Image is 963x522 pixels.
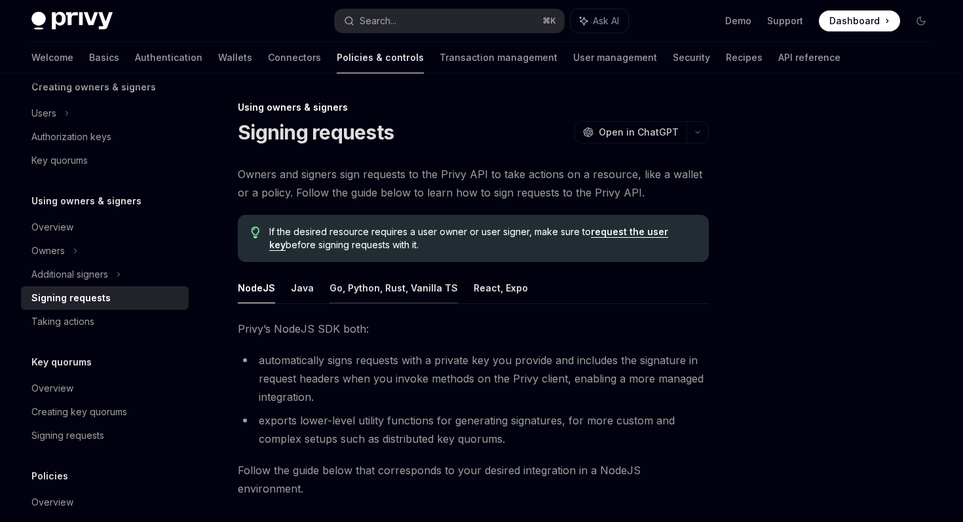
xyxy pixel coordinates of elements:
span: Ask AI [593,14,619,28]
a: Welcome [31,42,73,73]
li: exports lower-level utility functions for generating signatures, for more custom and complex setu... [238,411,709,448]
div: Authorization keys [31,129,111,145]
div: Using owners & signers [238,101,709,114]
span: ⌘ K [542,16,556,26]
div: Additional signers [31,267,108,282]
a: Dashboard [819,10,900,31]
span: Privy’s NodeJS SDK both: [238,320,709,338]
button: NodeJS [238,272,275,303]
a: Overview [21,377,189,400]
div: Key quorums [31,153,88,168]
h5: Policies [31,468,68,484]
a: Overview [21,215,189,239]
div: Overview [31,381,73,396]
div: Users [31,105,56,121]
a: Connectors [268,42,321,73]
a: Recipes [726,42,763,73]
span: Dashboard [829,14,880,28]
a: User management [573,42,657,73]
a: Transaction management [440,42,557,73]
div: Taking actions [31,314,94,329]
div: Signing requests [31,428,104,443]
h5: Key quorums [31,354,92,370]
a: Policies & controls [337,42,424,73]
a: API reference [778,42,840,73]
a: Security [673,42,710,73]
div: Overview [31,219,73,235]
h1: Signing requests [238,121,394,144]
a: Authorization keys [21,125,189,149]
a: Key quorums [21,149,189,172]
button: React, Expo [474,272,528,303]
a: Creating key quorums [21,400,189,424]
span: Owners and signers sign requests to the Privy API to take actions on a resource, like a wallet or... [238,165,709,202]
button: Ask AI [571,9,628,33]
div: Creating key quorums [31,404,127,420]
a: Taking actions [21,310,189,333]
button: Search...⌘K [335,9,563,33]
div: Signing requests [31,290,111,306]
img: dark logo [31,12,113,30]
div: Search... [360,13,396,29]
a: Basics [89,42,119,73]
div: Overview [31,494,73,510]
a: Authentication [135,42,202,73]
div: Owners [31,243,65,259]
a: Wallets [218,42,252,73]
span: Open in ChatGPT [599,126,679,139]
li: automatically signs requests with a private key you provide and includes the signature in request... [238,351,709,406]
a: Support [767,14,803,28]
button: Java [291,272,314,303]
a: Demo [725,14,751,28]
button: Toggle dark mode [911,10,932,31]
span: Follow the guide below that corresponds to your desired integration in a NodeJS environment. [238,461,709,498]
svg: Tip [251,227,260,238]
a: Signing requests [21,424,189,447]
button: Go, Python, Rust, Vanilla TS [330,272,458,303]
a: Signing requests [21,286,189,310]
h5: Using owners & signers [31,193,142,209]
a: Overview [21,491,189,514]
span: If the desired resource requires a user owner or user signer, make sure to before signing request... [269,225,696,252]
button: Open in ChatGPT [575,121,687,143]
